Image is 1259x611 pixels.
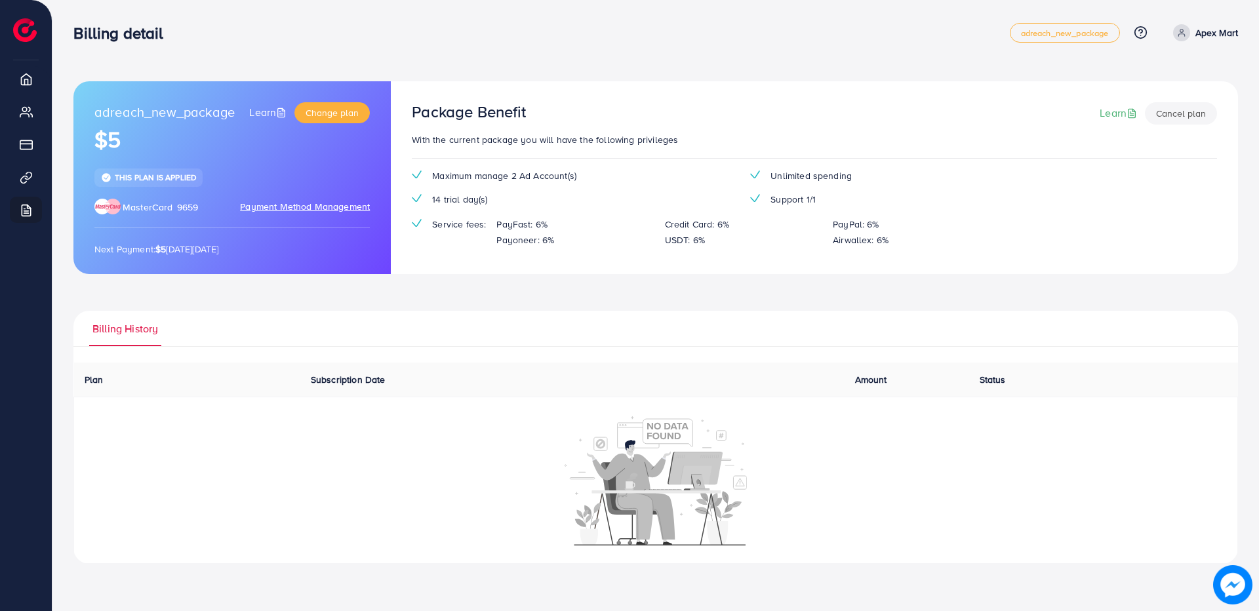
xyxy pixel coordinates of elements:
[101,172,111,183] img: tick
[1010,23,1120,43] a: adreach_new_package
[1195,25,1238,41] p: Apex Mart
[412,219,422,227] img: tick
[412,170,422,179] img: tick
[432,169,576,182] span: Maximum manage 2 Ad Account(s)
[770,193,816,206] span: Support 1/1
[1021,29,1109,37] span: adreach_new_package
[1100,106,1140,121] a: Learn
[770,169,852,182] span: Unlimited spending
[496,216,548,232] p: PayFast: 6%
[306,106,359,119] span: Change plan
[432,218,486,231] span: Service fees:
[855,373,887,386] span: Amount
[177,201,199,214] span: 9659
[294,102,370,123] button: Change plan
[1213,565,1252,604] img: image
[240,200,370,214] span: Payment Method Management
[412,194,422,203] img: tick
[665,232,705,248] p: USDT: 6%
[115,172,196,183] span: This plan is applied
[249,105,289,120] a: Learn
[412,132,1217,148] p: With the current package you will have the following privileges
[94,241,370,257] p: Next Payment: [DATE][DATE]
[1168,24,1238,41] a: Apex Mart
[85,373,104,386] span: Plan
[750,194,760,203] img: tick
[412,102,526,121] h3: Package Benefit
[665,216,729,232] p: Credit Card: 6%
[13,18,37,42] img: logo
[496,232,554,248] p: Payoneer: 6%
[73,24,174,43] h3: Billing detail
[94,102,235,123] span: adreach_new_package
[980,373,1006,386] span: Status
[155,243,166,256] strong: $5
[750,170,760,179] img: tick
[123,201,173,214] span: MasterCard
[565,414,747,545] img: No account
[432,193,487,206] span: 14 trial day(s)
[92,321,158,336] span: Billing History
[833,216,879,232] p: PayPal: 6%
[833,232,889,248] p: Airwallex: 6%
[94,199,121,214] img: brand
[94,127,370,153] h1: $5
[311,373,386,386] span: Subscription Date
[1145,102,1217,125] button: Cancel plan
